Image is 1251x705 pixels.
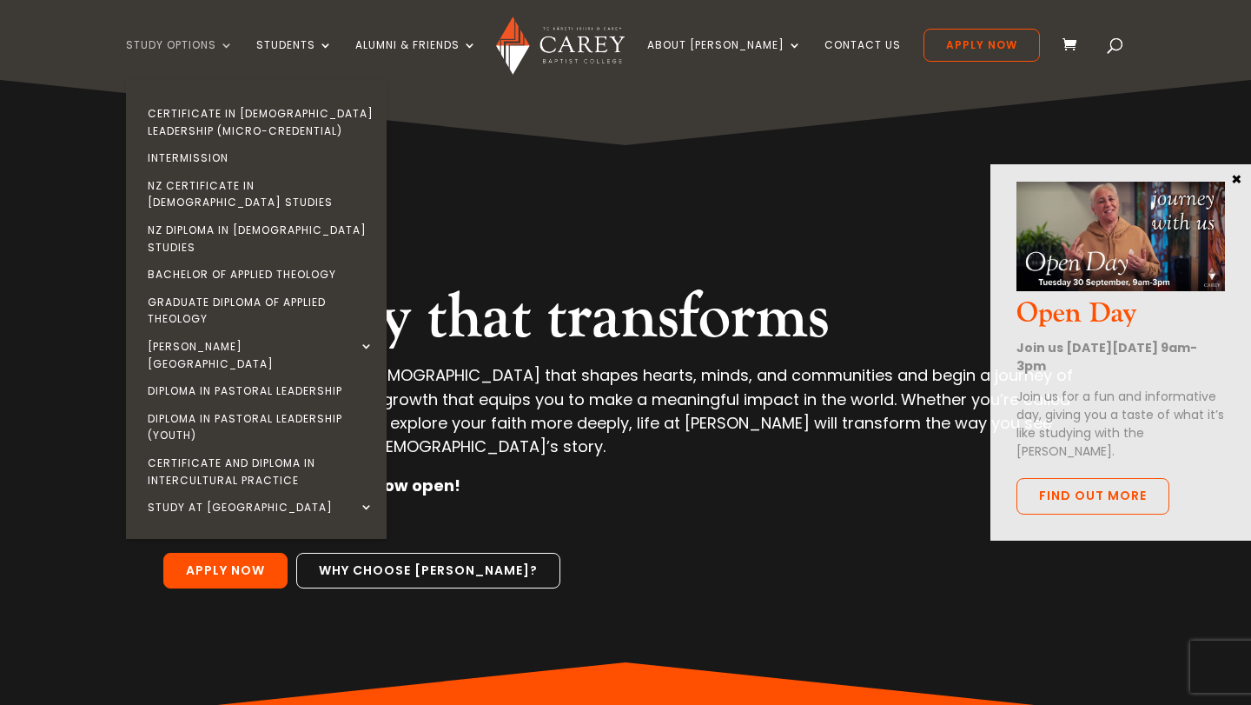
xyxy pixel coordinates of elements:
a: About [PERSON_NAME] [647,39,802,80]
a: NZ Diploma in [DEMOGRAPHIC_DATA] Studies [130,216,391,261]
img: Carey Baptist College [496,17,624,75]
button: Close [1228,170,1245,186]
strong: Join us [DATE][DATE] 9am-3pm [1016,339,1197,375]
a: Alumni & Friends [355,39,477,80]
img: Open Day Oct 2025 [1016,182,1225,291]
p: Join us for a fun and informative day, giving you a taste of what it’s like studying with the [PE... [1016,388,1225,461]
a: NZ Certificate in [DEMOGRAPHIC_DATA] Studies [130,172,391,216]
p: We invite you to discover [DEMOGRAPHIC_DATA] that shapes hearts, minds, and communities and begin... [163,363,1088,474]
a: Diploma in Pastoral Leadership [130,377,391,405]
a: [PERSON_NAME][GEOGRAPHIC_DATA] [130,333,391,377]
a: Diploma in Pastoral Leadership (Youth) [130,405,391,449]
a: Study at [GEOGRAPHIC_DATA] [130,494,391,522]
a: Students [256,39,333,80]
h3: Open Day [1016,297,1225,339]
a: Graduate Diploma of Applied Theology [130,289,391,333]
a: Certificate and Diploma in Intercultural Practice [130,449,391,494]
a: Apply Now [923,29,1040,62]
a: Intermission [130,144,391,172]
a: Why choose [PERSON_NAME]? [296,553,560,589]
a: Apply Now [163,553,288,589]
h2: Theology that transforms [163,280,1088,363]
a: Find out more [1016,478,1169,515]
a: Open Day Oct 2025 [1016,276,1225,296]
a: Certificate in [DEMOGRAPHIC_DATA] Leadership (Micro-credential) [130,100,391,144]
a: Study Options [126,39,234,80]
a: Bachelor of Applied Theology [130,261,391,289]
a: Contact Us [824,39,901,80]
